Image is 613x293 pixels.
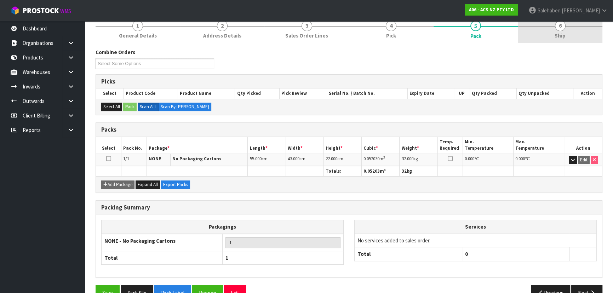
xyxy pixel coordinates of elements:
span: 5 [470,21,481,31]
td: ℃ [514,154,564,166]
td: No services added to sales order. [355,234,596,247]
th: Services [355,220,596,234]
span: 22.000 [326,156,337,162]
span: 1 [132,21,143,31]
th: Action [564,137,602,154]
th: Total [102,251,223,264]
span: 3 [302,21,312,31]
th: Qty Unpacked [517,88,573,98]
h3: Packs [101,126,597,133]
span: 43.000 [288,156,299,162]
th: Min. Temperature [463,137,514,154]
th: kg [400,166,437,177]
span: 4 [386,21,396,31]
span: 1/1 [123,156,129,162]
th: Product Code [124,88,178,98]
span: 0.052030 [363,156,379,162]
button: Pack [123,103,137,111]
th: Totals: [323,166,361,177]
h3: Packing Summary [101,204,597,211]
th: Select [96,137,121,154]
th: m³ [362,166,400,177]
span: 32.000 [401,156,413,162]
th: Select [96,88,124,98]
th: Qty Picked [235,88,280,98]
span: ProStock [23,6,59,15]
img: cube-alt.png [11,6,19,15]
th: Temp. Required [437,137,463,154]
button: Edit [578,156,590,164]
th: Package [147,137,248,154]
td: kg [400,154,437,166]
strong: NONE [149,156,161,162]
span: 0.000 [515,156,525,162]
span: 0.000 [465,156,474,162]
span: Sales Order Lines [285,32,328,39]
th: Packagings [102,220,344,234]
small: WMS [60,8,71,15]
label: Combine Orders [96,48,135,56]
span: Pick [386,32,396,39]
th: Height [323,137,361,154]
span: General Details [119,32,157,39]
th: Product Name [178,88,235,98]
label: Scan ALL [138,103,159,111]
label: Scan By [PERSON_NAME] [159,103,211,111]
a: A06 - ACS NZ PTY LTD [465,4,518,16]
td: ℃ [463,154,514,166]
span: 2 [217,21,228,31]
span: Ship [555,32,566,39]
span: 0 [465,251,468,257]
td: m [362,154,400,166]
span: 6 [555,21,566,31]
span: 55.000 [250,156,261,162]
th: UP [454,88,470,98]
th: Length [248,137,286,154]
strong: NONE - No Packaging Cartons [104,237,176,244]
th: Serial No. / Batch No. [327,88,408,98]
span: 1 [225,254,228,261]
h3: Picks [101,78,597,85]
span: 0.05203 [363,168,380,174]
button: Add Package [101,180,134,189]
th: Weight [400,137,437,154]
th: Total [355,247,462,261]
th: Max. Temperature [514,137,564,154]
th: Width [286,137,323,154]
th: Pack No. [121,137,147,154]
strong: A06 - ACS NZ PTY LTD [469,7,514,13]
button: Export Packs [161,180,190,189]
span: Salehaben [538,7,561,14]
button: Expand All [136,180,160,189]
span: Address Details [203,32,241,39]
th: Action [573,88,602,98]
span: Pack [470,32,481,40]
td: cm [323,154,361,166]
td: cm [248,154,286,166]
th: Cubic [362,137,400,154]
th: Pick Review [280,88,327,98]
span: Expand All [138,182,158,188]
sup: 3 [383,155,385,160]
th: Expiry Date [407,88,454,98]
td: cm [286,154,323,166]
span: 32 [401,168,406,174]
span: [PERSON_NAME] [562,7,600,14]
button: Select All [101,103,122,111]
strong: No Packaging Cartons [172,156,221,162]
th: Qty Packed [470,88,516,98]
